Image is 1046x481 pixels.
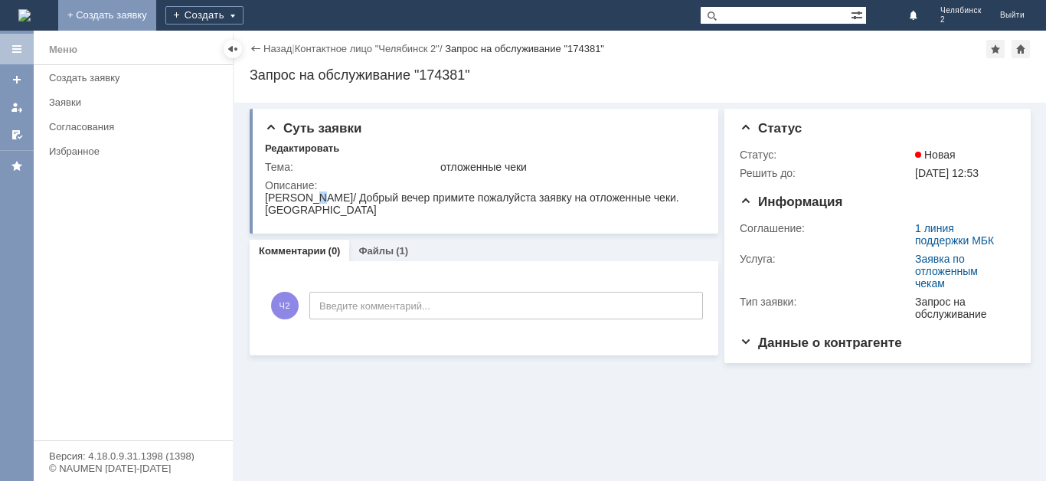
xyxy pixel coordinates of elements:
a: 1 линия поддержки МБК [915,222,994,247]
div: (0) [329,245,341,257]
a: Создать заявку [43,66,230,90]
div: отложенные чеки [440,161,698,173]
div: Заявки [49,97,224,108]
span: Расширенный поиск [851,7,866,21]
div: Решить до: [740,167,912,179]
a: Контактное лицо "Челябинск 2" [295,43,440,54]
div: Согласования [49,121,224,133]
span: Статус [740,121,802,136]
img: logo [18,9,31,21]
a: Заявки [43,90,230,114]
div: Версия: 4.18.0.9.31.1398 (1398) [49,451,217,461]
span: Информация [740,195,842,209]
div: Статус: [740,149,912,161]
a: Назад [263,43,292,54]
div: / [295,43,446,54]
span: Челябинск [940,6,982,15]
a: Мои заявки [5,95,29,119]
span: [DATE] 12:53 [915,167,979,179]
span: Ч2 [271,292,299,319]
div: Соглашение: [740,222,912,234]
div: Меню [49,41,77,59]
div: Создать [165,6,244,25]
div: Запрос на обслуживание "174381" [445,43,604,54]
a: Создать заявку [5,67,29,92]
a: Файлы [358,245,394,257]
div: | [292,42,294,54]
div: Редактировать [265,142,339,155]
a: Комментарии [259,245,326,257]
div: (1) [396,245,408,257]
div: Избранное [49,146,207,157]
div: Описание: [265,179,701,191]
div: Создать заявку [49,72,224,83]
div: Скрыть меню [224,40,242,58]
div: Добавить в избранное [986,40,1005,58]
div: Запрос на обслуживание [915,296,1009,320]
a: Мои согласования [5,123,29,147]
div: Тема: [265,161,437,173]
span: 2 [940,15,982,25]
div: Услуга: [740,253,912,265]
span: Данные о контрагенте [740,335,902,350]
div: Запрос на обслуживание "174381" [250,67,1031,83]
div: © NAUMEN [DATE]-[DATE] [49,463,217,473]
a: Заявка по отложенным чекам [915,253,978,290]
a: Перейти на домашнюю страницу [18,9,31,21]
span: Суть заявки [265,121,361,136]
a: Согласования [43,115,230,139]
div: Сделать домашней страницей [1012,40,1030,58]
div: Тип заявки: [740,296,912,308]
span: Новая [915,149,956,161]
